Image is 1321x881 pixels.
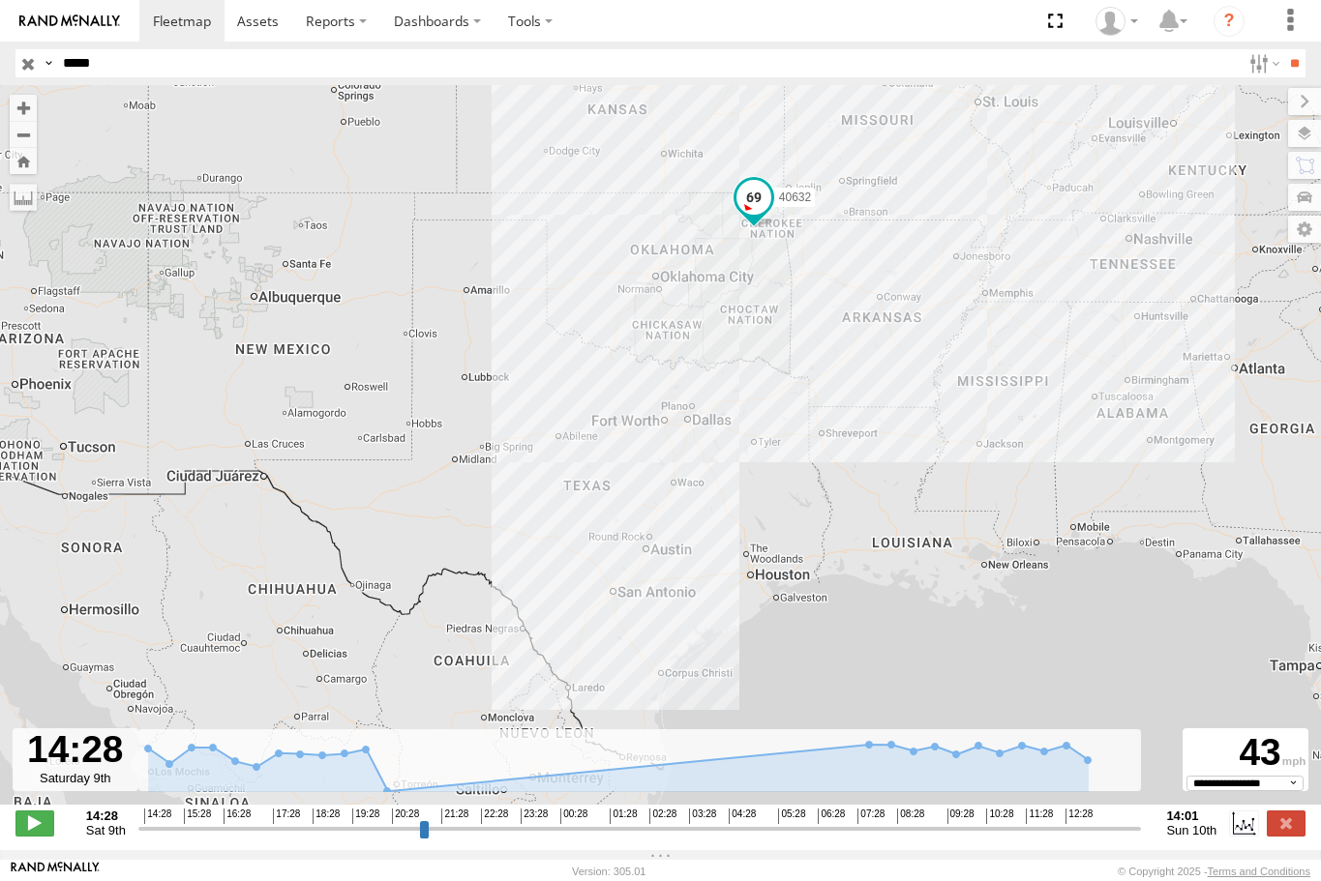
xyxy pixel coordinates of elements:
span: 17:28 [273,808,300,824]
span: 14:28 [144,808,171,824]
span: 15:28 [184,808,211,824]
span: 02:28 [649,808,676,824]
strong: 14:28 [86,808,126,823]
span: 20:28 [392,808,419,824]
span: 40632 [778,190,810,203]
i: ? [1214,6,1245,37]
label: Search Query [41,49,56,77]
strong: 14:01 [1166,808,1216,823]
span: 23:28 [521,808,548,824]
label: Play/Stop [15,810,54,836]
span: 19:28 [352,808,379,824]
span: 04:28 [729,808,756,824]
span: 03:28 [689,808,716,824]
span: 12:28 [1066,808,1093,824]
span: 18:28 [313,808,340,824]
label: Close [1267,810,1306,836]
a: Visit our Website [11,862,100,881]
label: Map Settings [1288,216,1321,243]
span: 10:28 [986,808,1013,824]
span: 01:28 [610,808,637,824]
button: Zoom Home [10,148,37,174]
div: Caseta Laredo TX [1089,7,1145,36]
label: Measure [10,184,37,211]
span: 00:28 [560,808,587,824]
a: Terms and Conditions [1208,866,1310,877]
div: 43 [1186,731,1306,776]
span: 22:28 [481,808,508,824]
span: 08:28 [897,808,924,824]
span: 07:28 [857,808,885,824]
label: Search Filter Options [1242,49,1283,77]
span: 06:28 [818,808,845,824]
span: 05:28 [778,808,805,824]
img: rand-logo.svg [19,15,120,28]
span: 16:28 [224,808,251,824]
span: 09:28 [947,808,975,824]
button: Zoom in [10,95,37,121]
span: 11:28 [1026,808,1053,824]
span: Sun 10th Aug 2025 [1166,823,1216,837]
span: 21:28 [441,808,468,824]
span: Sat 9th Aug 2025 [86,823,126,837]
div: Version: 305.01 [572,866,645,877]
button: Zoom out [10,121,37,148]
div: © Copyright 2025 - [1118,866,1310,877]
